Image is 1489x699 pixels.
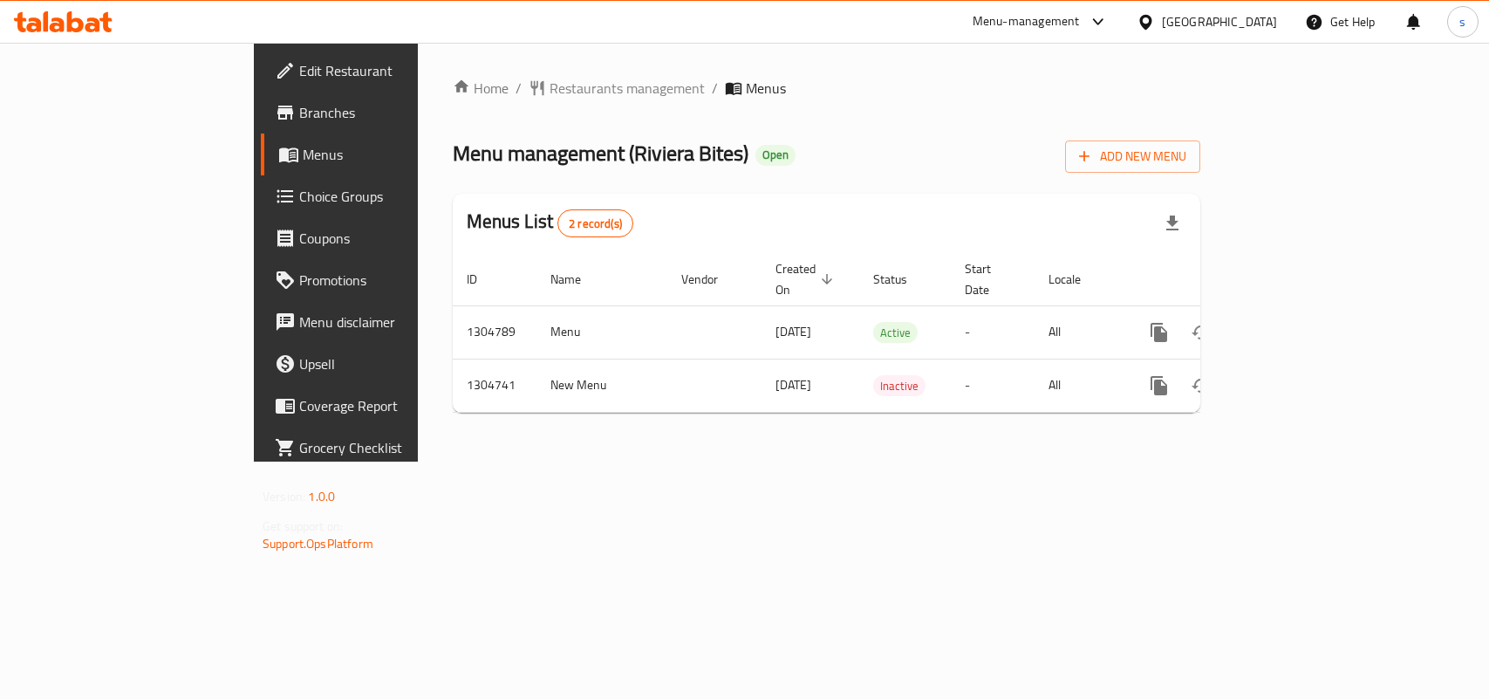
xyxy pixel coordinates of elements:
a: Coverage Report [261,385,502,427]
span: ID [467,269,500,290]
a: Coupons [261,217,502,259]
span: 1.0.0 [308,485,335,508]
span: Coverage Report [299,395,488,416]
span: Restaurants management [550,78,705,99]
td: - [951,305,1035,359]
td: - [951,359,1035,412]
a: Menu disclaimer [261,301,502,343]
a: Restaurants management [529,78,705,99]
td: All [1035,305,1124,359]
span: s [1459,12,1465,31]
span: [DATE] [775,373,811,396]
div: Active [873,322,918,343]
span: Coupons [299,228,488,249]
th: Actions [1124,253,1320,306]
span: Grocery Checklist [299,437,488,458]
li: / [712,78,718,99]
div: Menu-management [973,11,1080,32]
td: All [1035,359,1124,412]
span: Locale [1048,269,1103,290]
button: Change Status [1180,365,1222,407]
span: Menu management ( Riviera Bites ) [453,134,748,173]
div: Open [755,145,796,166]
nav: breadcrumb [453,78,1200,99]
td: Menu [536,305,667,359]
span: Open [755,147,796,162]
button: more [1138,312,1180,353]
span: Status [873,269,930,290]
span: Get support on: [263,515,343,538]
span: Choice Groups [299,186,488,207]
a: Choice Groups [261,175,502,217]
button: Change Status [1180,312,1222,353]
span: [DATE] [775,320,811,343]
span: Branches [299,102,488,123]
span: Upsell [299,353,488,374]
div: Export file [1151,202,1193,244]
div: Total records count [557,209,633,237]
span: Menu disclaimer [299,312,488,332]
a: Branches [261,92,502,134]
a: Menus [261,134,502,175]
span: Name [550,269,604,290]
a: Grocery Checklist [261,427,502,469]
span: Start Date [965,258,1014,300]
a: Edit Restaurant [261,50,502,92]
h2: Menus List [467,209,633,237]
span: Menus [746,78,786,99]
button: more [1138,365,1180,407]
span: Menus [303,144,488,165]
a: Upsell [261,343,502,385]
span: Promotions [299,270,488,291]
td: New Menu [536,359,667,412]
a: Support.OpsPlatform [263,532,373,555]
div: [GEOGRAPHIC_DATA] [1162,12,1277,31]
span: Edit Restaurant [299,60,488,81]
span: Vendor [681,269,741,290]
table: enhanced table [453,253,1320,413]
span: 2 record(s) [558,216,632,232]
span: Created On [775,258,838,300]
span: Active [873,323,918,343]
div: Inactive [873,375,926,396]
span: Version: [263,485,305,508]
a: Promotions [261,259,502,301]
span: Add New Menu [1079,146,1186,168]
span: Inactive [873,376,926,396]
li: / [516,78,522,99]
button: Add New Menu [1065,140,1200,173]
